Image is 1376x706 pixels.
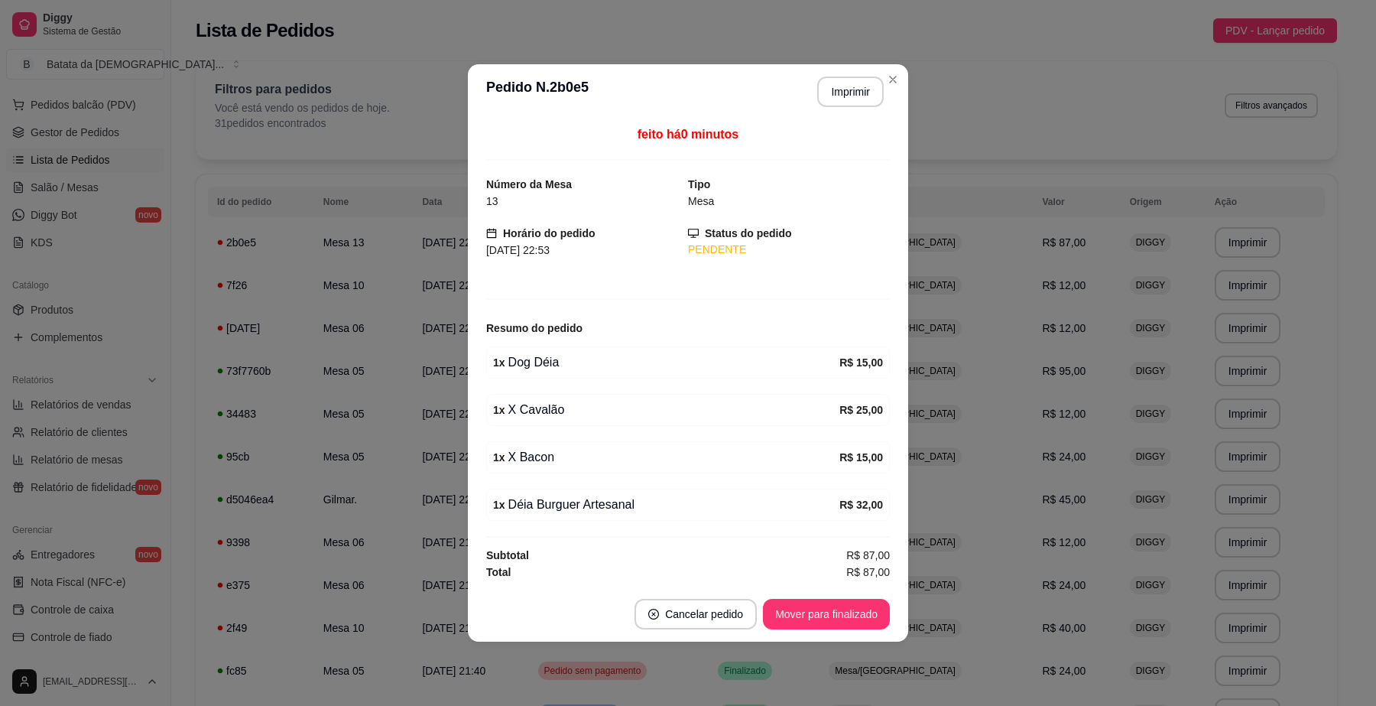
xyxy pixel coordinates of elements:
strong: Total [486,566,511,578]
span: [DATE] 22:53 [486,244,550,256]
div: PENDENTE [688,242,890,258]
strong: Resumo do pedido [486,322,583,334]
span: Mesa [688,195,714,207]
strong: 1 x [493,451,505,464]
h3: Pedido N. 2b0e5 [486,76,589,107]
div: Dog Déia [493,353,839,372]
span: feito há 0 minutos [638,128,738,141]
strong: R$ 15,00 [839,356,883,369]
span: R$ 87,00 [846,547,890,564]
span: desktop [688,228,699,239]
strong: Subtotal [486,549,529,561]
div: X Cavalão [493,401,839,419]
strong: 1 x [493,356,505,369]
div: X Bacon [493,448,839,467]
button: Imprimir [817,76,884,107]
span: R$ 87,00 [846,564,890,581]
strong: 1 x [493,404,505,416]
span: close-circle [648,609,659,620]
strong: 1 x [493,499,505,511]
strong: R$ 32,00 [839,499,883,511]
span: 13 [486,195,498,207]
button: close-circleCancelar pedido [634,599,757,630]
strong: Número da Mesa [486,178,572,190]
strong: Horário do pedido [503,227,596,239]
strong: R$ 25,00 [839,404,883,416]
button: Mover para finalizado [763,599,890,630]
span: calendar [486,228,497,239]
div: Déia Burguer Artesanal [493,496,839,514]
strong: Status do pedido [705,227,792,239]
strong: Tipo [688,178,710,190]
button: Close [881,67,905,92]
strong: R$ 15,00 [839,451,883,464]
